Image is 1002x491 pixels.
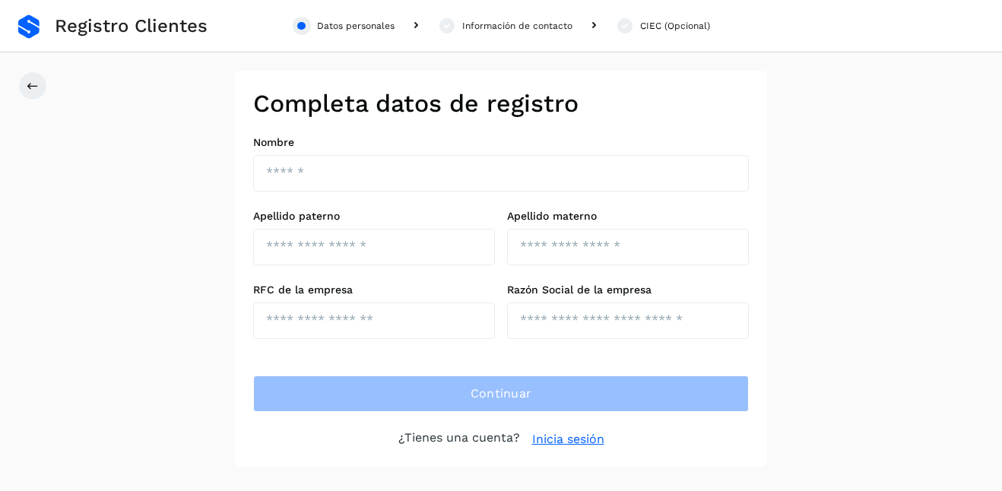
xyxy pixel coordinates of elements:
label: Razón Social de la empresa [507,284,749,296]
div: Datos personales [317,19,395,33]
span: Registro Clientes [55,15,208,37]
button: Continuar [253,375,749,412]
label: Apellido materno [507,210,749,223]
a: Inicia sesión [532,430,604,448]
div: CIEC (Opcional) [640,19,710,33]
div: Información de contacto [462,19,572,33]
h2: Completa datos de registro [253,89,749,118]
p: ¿Tienes una cuenta? [398,430,520,448]
span: Continuar [471,385,532,402]
label: Nombre [253,136,749,149]
label: Apellido paterno [253,210,495,223]
label: RFC de la empresa [253,284,495,296]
